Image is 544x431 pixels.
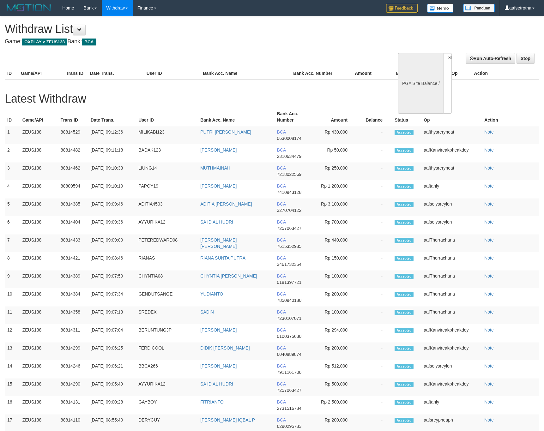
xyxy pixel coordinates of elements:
[313,342,357,360] td: Rp 200,000
[58,198,88,216] td: 88814385
[58,234,88,252] td: 88814433
[277,298,302,303] span: 7850940180
[421,108,482,126] th: Op
[5,23,356,35] h1: Withdraw List
[200,399,224,404] a: FITRIANTO
[392,108,421,126] th: Status
[200,129,251,135] a: PUTRI [PERSON_NAME]
[88,180,136,198] td: [DATE] 09:10:10
[313,198,357,216] td: Rp 3,100,000
[484,147,494,153] a: Note
[357,180,392,198] td: -
[484,219,494,224] a: Note
[200,165,230,171] a: MUTHMAINAH
[484,201,494,207] a: Note
[20,252,58,270] td: ZEUS138
[395,256,414,261] span: Accepted
[20,126,58,144] td: ZEUS138
[421,378,482,396] td: aafKanvireakpheakdey
[421,126,482,144] td: aafthysreryneat
[449,68,471,79] th: Op
[313,180,357,198] td: Rp 1,200,000
[136,324,198,342] td: BERUNTUNGJP
[20,234,58,252] td: ZEUS138
[144,68,201,79] th: User ID
[20,396,58,414] td: ZEUS138
[313,216,357,234] td: Rp 700,000
[136,216,198,234] td: AYYURIKA12
[277,273,286,278] span: BCA
[277,219,286,224] span: BCA
[136,396,198,414] td: GAYBOY
[357,378,392,396] td: -
[484,255,494,260] a: Note
[357,108,392,126] th: Balance
[277,237,286,242] span: BCA
[313,144,357,162] td: Rp 50,000
[277,136,302,141] span: 0630008174
[395,310,414,315] span: Accepted
[200,327,237,332] a: [PERSON_NAME]
[20,108,58,126] th: Game/API
[357,288,392,306] td: -
[5,378,20,396] td: 15
[277,244,302,249] span: 7615352985
[484,237,494,242] a: Note
[313,126,357,144] td: Rp 430,000
[357,234,392,252] td: -
[58,180,88,198] td: 88809594
[277,388,302,393] span: 7257063427
[20,144,58,162] td: ZEUS138
[421,306,482,324] td: aafThorrachana
[200,219,233,224] a: SA ID AL HUDRI
[277,208,302,213] span: 3270704122
[484,309,494,314] a: Note
[5,270,20,288] td: 9
[484,399,494,404] a: Note
[277,327,286,332] span: BCA
[200,255,245,260] a: RIANA SUNTA PUTRA
[395,346,414,351] span: Accepted
[277,363,286,368] span: BCA
[484,165,494,171] a: Note
[136,360,198,378] td: BBCA266
[136,162,198,180] td: LIUNG14
[63,68,88,79] th: Trans ID
[5,126,20,144] td: 1
[421,216,482,234] td: aafsolysreylen
[88,234,136,252] td: [DATE] 09:09:00
[395,364,414,369] span: Accepted
[421,396,482,414] td: aaftanly
[398,53,444,114] div: PGA Site Balance /
[20,288,58,306] td: ZEUS138
[277,352,302,357] span: 6040889874
[5,342,20,360] td: 13
[395,400,414,405] span: Accepted
[421,360,482,378] td: aafsolysreylen
[136,378,198,396] td: AYYURIKA12
[466,53,515,64] a: Run Auto-Refresh
[395,274,414,279] span: Accepted
[58,378,88,396] td: 88814290
[482,108,539,126] th: Action
[200,201,252,207] a: ADITIA [PERSON_NAME]
[200,417,255,422] a: [PERSON_NAME] IQBAL P
[58,162,88,180] td: 88814462
[58,342,88,360] td: 88814299
[88,162,136,180] td: [DATE] 09:10:33
[277,417,286,422] span: BCA
[88,198,136,216] td: [DATE] 09:09:46
[313,360,357,378] td: Rp 512,000
[277,165,286,171] span: BCA
[200,381,233,386] a: SA ID AL HUDRI
[136,198,198,216] td: ADITIA4503
[58,108,88,126] th: Trans ID
[386,4,418,13] img: Feedback.jpg
[357,324,392,342] td: -
[88,306,136,324] td: [DATE] 09:07:13
[58,270,88,288] td: 88814389
[5,306,20,324] td: 11
[5,198,20,216] td: 5
[88,360,136,378] td: [DATE] 09:06:21
[277,172,302,177] span: 7218022569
